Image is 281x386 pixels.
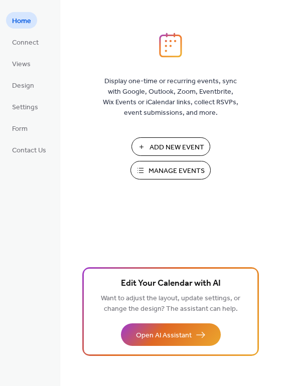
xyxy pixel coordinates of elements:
span: Open AI Assistant [136,330,192,341]
a: Connect [6,34,45,50]
button: Add New Event [131,137,210,156]
a: Design [6,77,40,93]
span: Connect [12,38,39,48]
span: Add New Event [150,142,204,153]
span: Manage Events [149,166,205,176]
span: Home [12,16,31,27]
a: Settings [6,98,44,115]
span: Contact Us [12,145,46,156]
img: logo_icon.svg [159,33,182,58]
a: Views [6,55,37,72]
span: Edit Your Calendar with AI [121,277,221,291]
a: Form [6,120,34,136]
span: Form [12,124,28,134]
span: Design [12,81,34,91]
a: Contact Us [6,141,52,158]
span: Display one-time or recurring events, sync with Google, Outlook, Zoom, Eventbrite, Wix Events or ... [103,76,238,118]
button: Open AI Assistant [121,323,221,346]
span: Views [12,59,31,70]
span: Want to adjust the layout, update settings, or change the design? The assistant can help. [101,292,240,316]
a: Home [6,12,37,29]
button: Manage Events [130,161,211,179]
span: Settings [12,102,38,113]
